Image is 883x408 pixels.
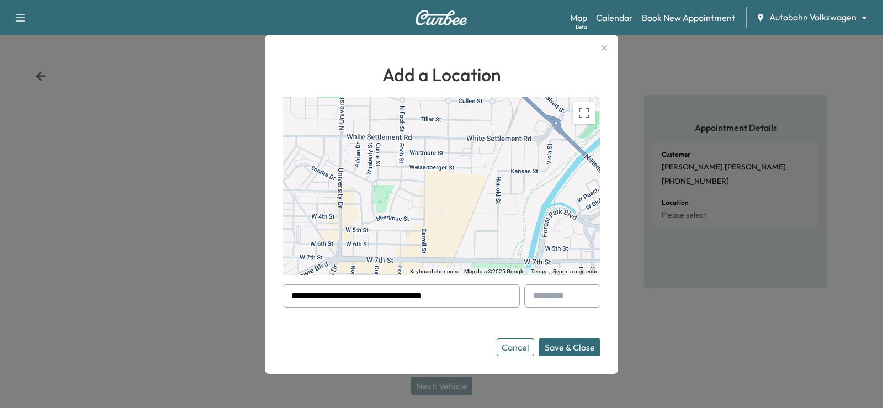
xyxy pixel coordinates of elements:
[570,11,587,24] a: MapBeta
[573,102,595,124] button: Toggle fullscreen view
[539,338,600,356] button: Save & Close
[531,268,546,274] a: Terms (opens in new tab)
[596,11,633,24] a: Calendar
[553,268,597,274] a: Report a map error
[642,11,735,24] a: Book New Appointment
[285,261,322,275] img: Google
[410,268,458,275] button: Keyboard shortcuts
[769,11,857,24] span: Autobahn Volkswagen
[285,261,322,275] a: Open this area in Google Maps (opens a new window)
[283,61,600,88] h1: Add a Location
[497,338,534,356] button: Cancel
[415,10,468,25] img: Curbee Logo
[464,268,524,274] span: Map data ©2025 Google
[576,23,587,31] div: Beta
